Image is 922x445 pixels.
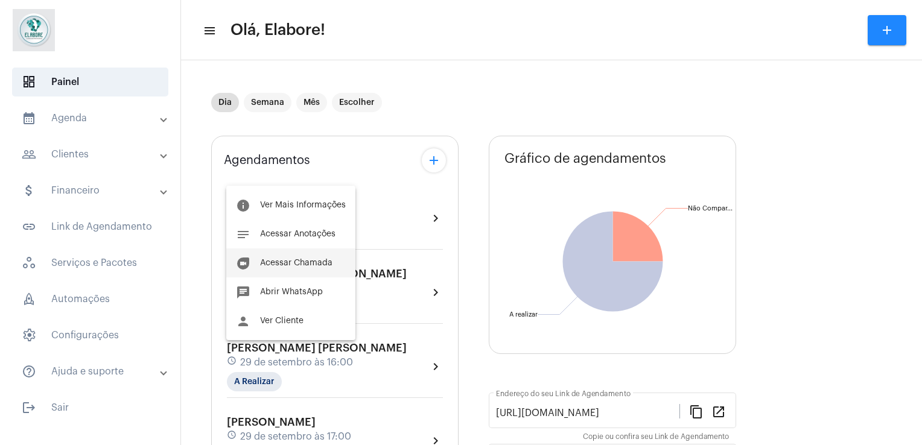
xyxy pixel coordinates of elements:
mat-icon: duo [236,256,250,271]
span: Acessar Anotações [260,230,335,238]
span: Abrir WhatsApp [260,288,323,296]
mat-icon: person [236,314,250,329]
span: Ver Mais Informações [260,201,346,209]
span: Acessar Chamada [260,259,332,267]
mat-icon: info [236,198,250,213]
mat-icon: chat [236,285,250,300]
span: Ver Cliente [260,317,304,325]
mat-icon: notes [236,227,250,242]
